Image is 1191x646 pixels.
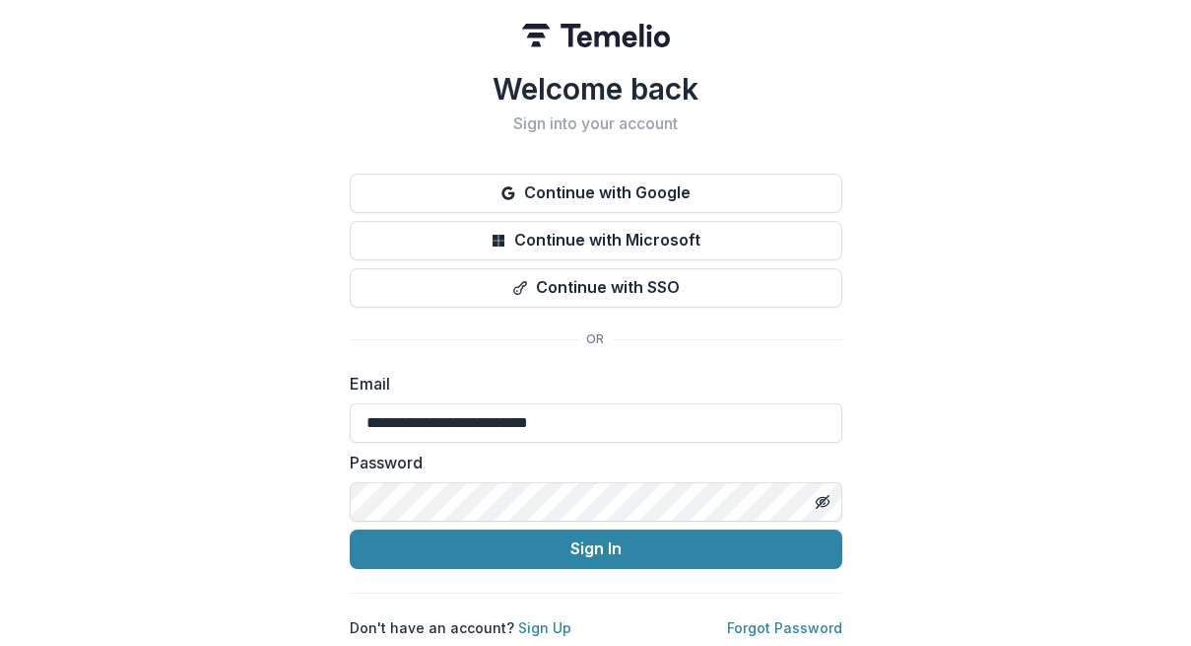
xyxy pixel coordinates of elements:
a: Forgot Password [727,619,842,636]
p: Don't have an account? [350,617,571,638]
button: Continue with Microsoft [350,221,842,260]
label: Email [350,372,830,395]
button: Toggle password visibility [807,486,838,518]
button: Continue with SSO [350,268,842,308]
button: Sign In [350,530,842,569]
button: Continue with Google [350,174,842,213]
label: Password [350,451,830,474]
a: Sign Up [518,619,571,636]
h2: Sign into your account [350,114,842,133]
h1: Welcome back [350,71,842,107]
img: Temelio [522,24,670,47]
